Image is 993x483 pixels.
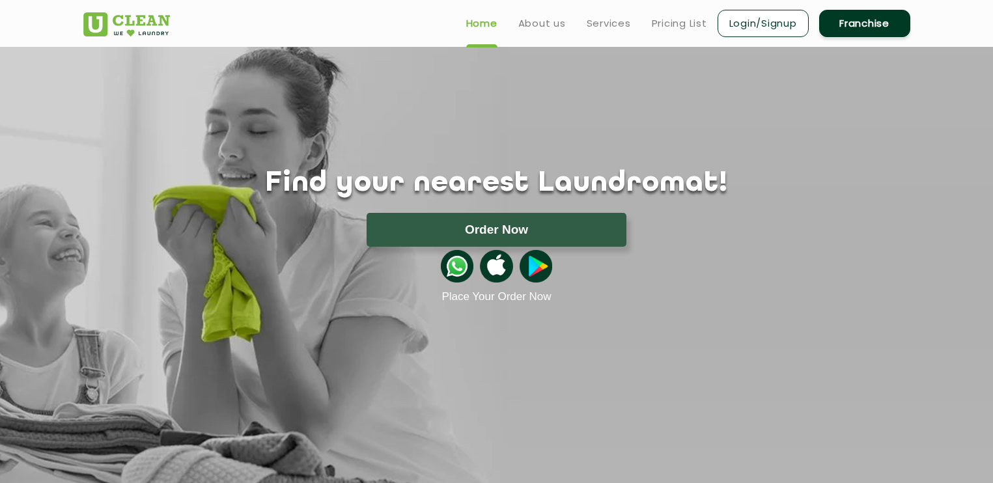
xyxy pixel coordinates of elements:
[441,250,473,283] img: whatsappicon.png
[466,16,497,31] a: Home
[819,10,910,37] a: Franchise
[518,16,566,31] a: About us
[718,10,809,37] a: Login/Signup
[587,16,631,31] a: Services
[367,213,626,247] button: Order Now
[480,250,512,283] img: apple-icon.png
[520,250,552,283] img: playstoreicon.png
[652,16,707,31] a: Pricing List
[441,290,551,303] a: Place Your Order Now
[83,12,170,36] img: UClean Laundry and Dry Cleaning
[74,167,920,200] h1: Find your nearest Laundromat!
